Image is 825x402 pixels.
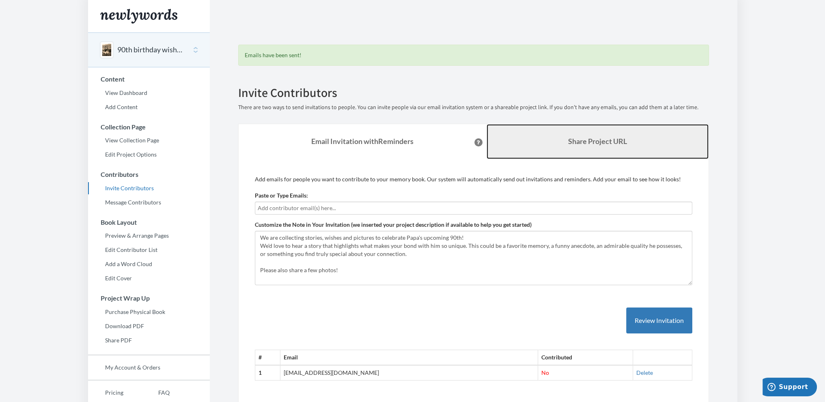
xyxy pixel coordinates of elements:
[117,45,183,55] button: 90th birthday wishes for [PERSON_NAME]
[88,196,210,209] a: Message Contributors
[568,137,627,146] b: Share Project URL
[311,137,414,146] strong: Email Invitation with Reminders
[636,369,653,376] a: Delete
[763,378,817,398] iframe: Opens a widget where you can chat to one of our agents
[88,387,141,399] a: Pricing
[88,101,210,113] a: Add Content
[88,244,210,256] a: Edit Contributor List
[88,219,210,226] h3: Book Layout
[100,9,177,24] img: Newlywords logo
[88,182,210,194] a: Invite Contributors
[88,334,210,346] a: Share PDF
[88,134,210,146] a: View Collection Page
[255,221,532,229] label: Customize the Note in Your Invitation (we inserted your project description if available to help ...
[88,75,210,83] h3: Content
[538,350,633,365] th: Contributed
[88,148,210,161] a: Edit Project Options
[88,272,210,284] a: Edit Cover
[258,204,689,213] input: Add contributor email(s) here...
[141,387,170,399] a: FAQ
[255,231,692,285] textarea: We are collecting stories, wishes and pictures to celebrate Papa's upcoming 90th! We'd love to he...
[238,86,709,99] h2: Invite Contributors
[626,307,692,334] button: Review Invitation
[88,258,210,270] a: Add a Word Cloud
[238,103,709,112] p: There are two ways to send invitations to people. You can invite people via our email invitation ...
[88,123,210,131] h3: Collection Page
[255,350,280,365] th: #
[255,365,280,380] th: 1
[88,320,210,332] a: Download PDF
[280,350,538,365] th: Email
[88,171,210,178] h3: Contributors
[255,191,308,200] label: Paste or Type Emails:
[88,361,210,374] a: My Account & Orders
[88,295,210,302] h3: Project Wrap Up
[255,175,692,183] p: Add emails for people you want to contribute to your memory book. Our system will automatically s...
[88,306,210,318] a: Purchase Physical Book
[280,365,538,380] td: [EMAIL_ADDRESS][DOMAIN_NAME]
[88,87,210,99] a: View Dashboard
[88,230,210,242] a: Preview & Arrange Pages
[541,369,549,376] span: No
[238,45,709,66] div: Emails have been sent!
